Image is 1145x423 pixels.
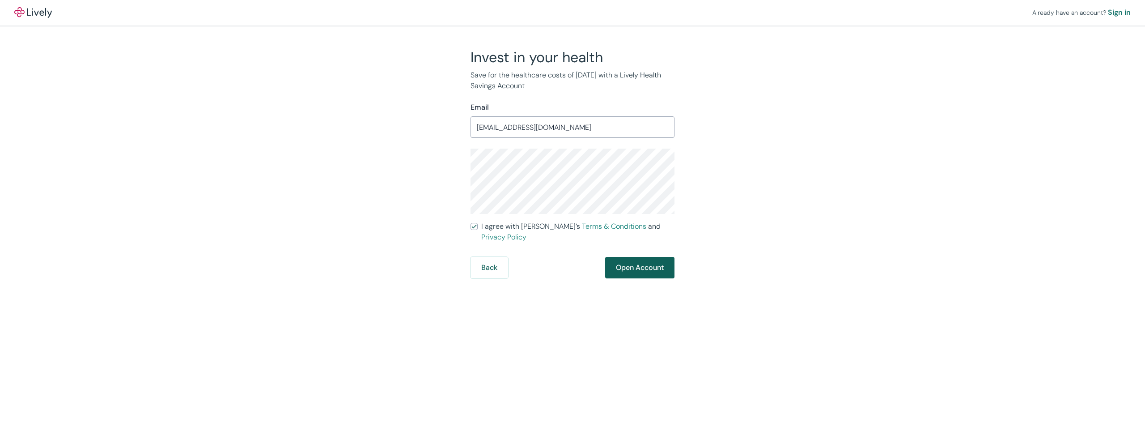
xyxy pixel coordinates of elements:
[1032,7,1131,18] div: Already have an account?
[471,257,508,278] button: Back
[481,232,526,242] a: Privacy Policy
[471,48,674,66] h2: Invest in your health
[14,7,52,18] img: Lively
[605,257,674,278] button: Open Account
[471,70,674,91] p: Save for the healthcare costs of [DATE] with a Lively Health Savings Account
[471,102,489,113] label: Email
[1108,7,1131,18] a: Sign in
[14,7,52,18] a: LivelyLively
[582,222,646,231] a: Terms & Conditions
[481,221,674,243] span: I agree with [PERSON_NAME]’s and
